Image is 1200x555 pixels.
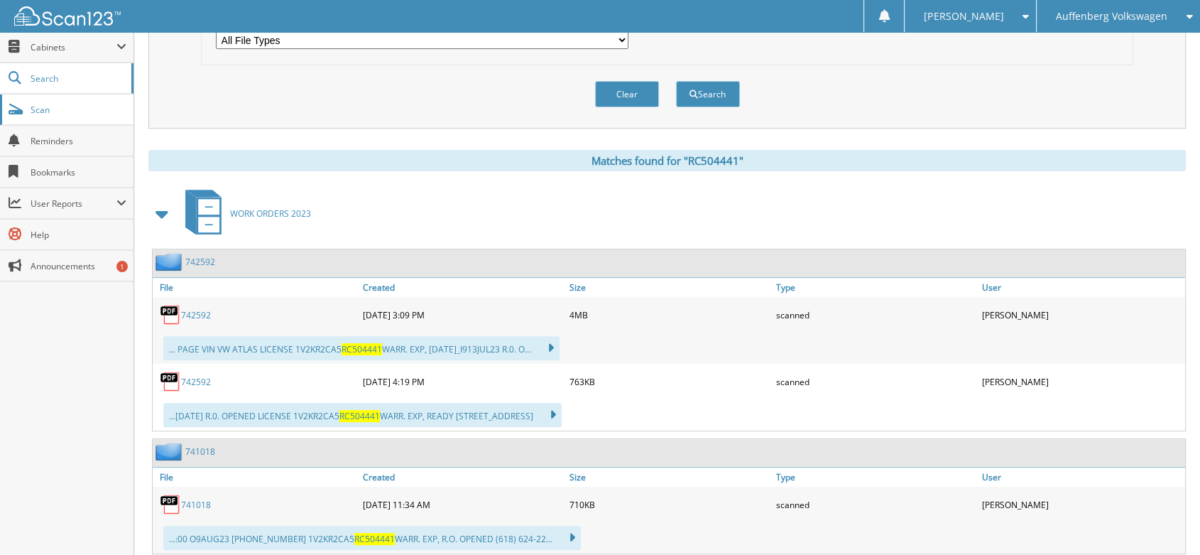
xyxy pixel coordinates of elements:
span: User Reports [31,198,116,210]
a: User [978,278,1185,297]
div: scanned [772,367,978,396]
img: folder2.png [156,443,185,460]
div: 763KB [566,367,773,396]
a: Type [772,468,978,487]
span: Announcements [31,260,126,272]
span: RC504441 [342,343,382,355]
div: [PERSON_NAME] [978,367,1185,396]
div: [DATE] 4:19 PM [359,367,566,396]
span: RC504441 [339,410,380,422]
button: Search [676,81,740,107]
img: scan123-logo-white.svg [14,6,121,26]
div: [DATE] 11:34 AM [359,490,566,519]
span: Help [31,229,126,241]
div: [DATE] 3:09 PM [359,301,566,329]
div: 710KB [566,490,773,519]
a: File [153,468,359,487]
span: Auffenberg Volkswagen [1056,12,1167,21]
span: RC504441 [354,533,395,545]
span: Bookmarks [31,166,126,178]
a: WORK ORDERS 2023 [177,185,311,242]
div: [PERSON_NAME] [978,301,1185,329]
span: Cabinets [31,41,116,53]
span: Scan [31,104,126,116]
div: 4MB [566,301,773,329]
span: Search [31,72,124,85]
a: 742592 [185,256,215,268]
span: WORK ORDERS 2023 [230,208,311,220]
a: Size [566,468,773,487]
div: ...:00 O9AUG23 [PHONE_NUMBER] 1V2KR2CA5 WARR. EXP, R.O. OPENED (618) 624-22... [163,526,581,550]
img: PDF.png [160,494,181,515]
img: PDF.png [160,371,181,392]
span: Reminders [31,135,126,147]
div: Matches found for "RC504441" [148,150,1186,171]
a: 742592 [181,309,211,321]
div: ...[DATE] R.0. OPENED LICENSE 1V2KR2CA5 WARR. EXP, READY [STREET_ADDRESS] [163,403,562,427]
a: 741018 [185,446,215,458]
a: Created [359,468,566,487]
div: scanned [772,490,978,519]
div: ... PAGE VIN VW ATLAS LICENSE 1V2KR2CA5 WARR. EXP, [DATE]_I913JUL23 R.0. O... [163,336,560,360]
button: Clear [595,81,659,107]
span: [PERSON_NAME] [924,12,1003,21]
div: [PERSON_NAME] [978,490,1185,519]
a: 742592 [181,376,211,388]
div: 1 [116,261,128,272]
a: File [153,278,359,297]
img: PDF.png [160,304,181,325]
img: folder2.png [156,253,185,271]
a: Created [359,278,566,297]
a: Type [772,278,978,297]
a: 741018 [181,499,211,511]
div: scanned [772,301,978,329]
a: Size [566,278,773,297]
a: User [978,468,1185,487]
